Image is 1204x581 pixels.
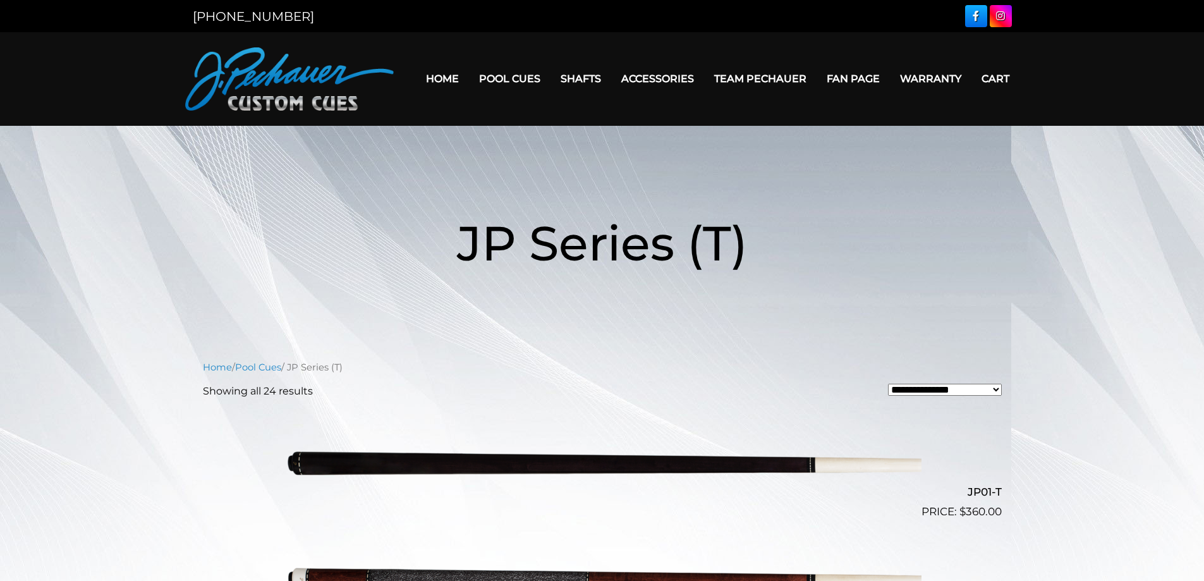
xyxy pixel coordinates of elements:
a: Accessories [611,63,704,95]
select: Shop order [888,384,1002,396]
img: JP01-T [283,409,921,515]
p: Showing all 24 results [203,384,313,399]
nav: Breadcrumb [203,360,1002,374]
a: Team Pechauer [704,63,817,95]
span: $ [959,505,966,518]
img: Pechauer Custom Cues [185,47,394,111]
a: Fan Page [817,63,890,95]
a: Pool Cues [235,362,281,373]
span: JP Series (T) [457,214,748,272]
a: Pool Cues [469,63,550,95]
a: Cart [971,63,1019,95]
a: JP01-T $360.00 [203,409,1002,520]
a: Home [416,63,469,95]
a: Warranty [890,63,971,95]
a: Shafts [550,63,611,95]
h2: JP01-T [203,480,1002,504]
a: Home [203,362,232,373]
bdi: 360.00 [959,505,1002,518]
a: [PHONE_NUMBER] [193,9,314,24]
